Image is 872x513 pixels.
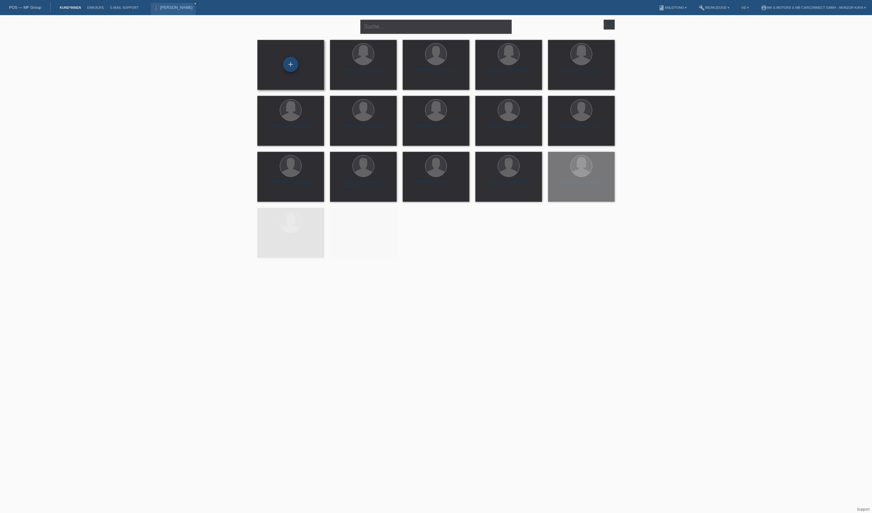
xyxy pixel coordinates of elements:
div: Kund*in hinzufügen [283,59,298,70]
div: [PERSON_NAME] (53) [262,236,319,245]
a: POS — MF Group [9,5,41,10]
input: Suche... [360,20,512,34]
a: [PERSON_NAME] [160,5,193,10]
i: build [699,5,705,11]
div: [PERSON_NAME] [PERSON_NAME] (33) [335,180,392,189]
i: filter_list [606,21,613,28]
a: Kund*innen [57,6,84,9]
div: [PERSON_NAME] (28) [262,180,319,189]
a: buildWerkzeuge ▾ [696,6,732,9]
a: Einkäufe [84,6,107,9]
div: [PERSON_NAME] (56) [335,236,392,245]
a: E-Mail Support [107,6,142,9]
div: [PERSON_NAME] (53) [408,124,464,133]
div: [PERSON_NAME] (19) [553,124,610,133]
div: [PERSON_NAME] (55) [262,124,319,133]
a: DE ▾ [738,6,752,9]
div: [PERSON_NAME] (38) [480,124,537,133]
div: [PERSON_NAME] (20) [408,68,464,77]
div: [PERSON_NAME] (59) [480,68,537,77]
div: [PERSON_NAME] (43) [335,68,392,77]
div: [PERSON_NAME] (45) [335,124,392,133]
div: [PERSON_NAME] (22) [480,180,537,189]
a: close [193,2,197,6]
div: [PERSON_NAME] (40) [553,180,610,189]
i: book [659,5,665,11]
a: account_circleMK E-MOTORS & MB CarConnect GmbH - Munzur Kaya ▾ [758,6,869,9]
div: [PERSON_NAME] (59) [553,68,610,77]
i: account_circle [761,5,767,11]
i: close [194,2,197,5]
a: bookAnleitung ▾ [656,6,690,9]
a: Support [857,507,870,511]
div: [PERSON_NAME] (19) [408,180,464,189]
